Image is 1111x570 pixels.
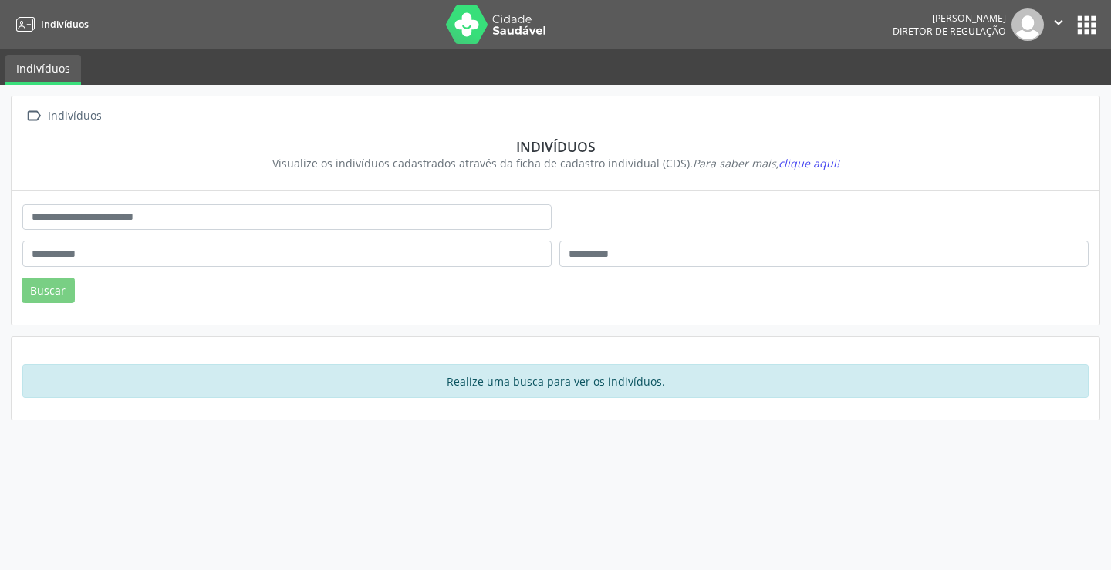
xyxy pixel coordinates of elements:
[1011,8,1044,41] img: img
[1050,14,1067,31] i: 
[693,156,839,170] i: Para saber mais,
[893,25,1006,38] span: Diretor de regulação
[22,105,104,127] a:  Indivíduos
[893,12,1006,25] div: [PERSON_NAME]
[33,138,1078,155] div: Indivíduos
[11,12,89,37] a: Indivíduos
[1073,12,1100,39] button: apps
[22,105,45,127] i: 
[33,155,1078,171] div: Visualize os indivíduos cadastrados através da ficha de cadastro individual (CDS).
[22,278,75,304] button: Buscar
[22,364,1089,398] div: Realize uma busca para ver os indivíduos.
[41,18,89,31] span: Indivíduos
[778,156,839,170] span: clique aqui!
[45,105,104,127] div: Indivíduos
[1044,8,1073,41] button: 
[5,55,81,85] a: Indivíduos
